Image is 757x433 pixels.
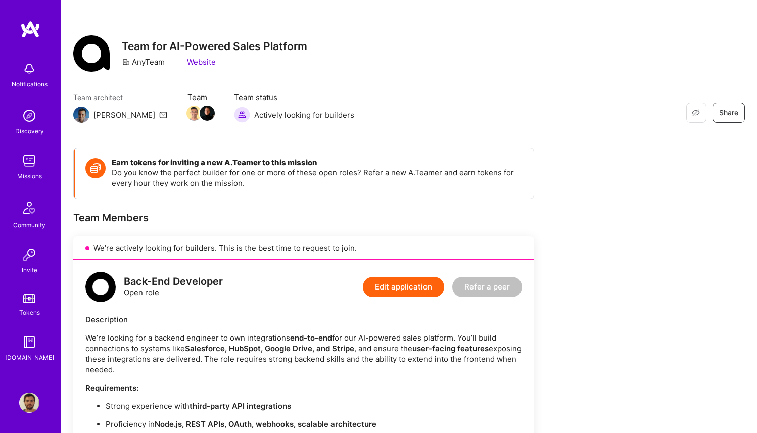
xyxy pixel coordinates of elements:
[85,272,116,302] img: logo
[73,92,167,103] span: Team architect
[363,277,444,297] button: Edit application
[713,103,745,123] button: Share
[187,105,201,122] a: Team Member Avatar
[254,110,354,120] span: Actively looking for builders
[19,393,39,413] img: User Avatar
[23,294,35,303] img: tokens
[22,265,37,275] div: Invite
[73,107,89,123] img: Team Architect
[452,277,522,297] button: Refer a peer
[106,401,522,411] p: Strong experience with
[17,196,41,220] img: Community
[200,106,215,121] img: Team Member Avatar
[19,59,39,79] img: bell
[17,393,42,413] a: User Avatar
[12,79,48,89] div: Notifications
[412,344,489,353] strong: user-facing features
[85,314,522,325] div: Description
[122,58,130,66] i: icon CompanyGray
[73,236,534,260] div: We’re actively looking for builders. This is the best time to request to join.
[719,108,738,118] span: Share
[73,35,110,72] img: Company Logo
[13,220,45,230] div: Community
[85,158,106,178] img: Token icon
[85,383,138,393] strong: Requirements:
[159,111,167,119] i: icon Mail
[290,333,332,343] strong: end-to-end
[234,107,250,123] img: Actively looking for builders
[19,106,39,126] img: discovery
[201,105,214,122] a: Team Member Avatar
[85,332,522,375] p: We’re looking for a backend engineer to own integrations for our AI-powered sales platform. You’l...
[112,158,524,167] h4: Earn tokens for inviting a new A.Teamer to this mission
[185,57,216,67] a: Website
[692,109,700,117] i: icon EyeClosed
[124,276,223,298] div: Open role
[19,151,39,171] img: teamwork
[17,171,42,181] div: Missions
[186,106,202,121] img: Team Member Avatar
[19,332,39,352] img: guide book
[112,167,524,188] p: Do you know the perfect builder for one or more of these open roles? Refer a new A.Teamer and ear...
[19,307,40,318] div: Tokens
[73,211,534,224] div: Team Members
[19,245,39,265] img: Invite
[185,344,354,353] strong: Salesforce, HubSpot, Google Drive, and Stripe
[124,276,223,287] div: Back-End Developer
[93,110,155,120] div: [PERSON_NAME]
[187,92,214,103] span: Team
[122,57,165,67] div: AnyTeam
[5,352,54,363] div: [DOMAIN_NAME]
[20,20,40,38] img: logo
[155,419,376,429] strong: Node.js, REST APIs, OAuth, webhooks, scalable architecture
[234,92,354,103] span: Team status
[106,419,522,429] p: Proficiency in
[15,126,44,136] div: Discovery
[190,401,291,411] strong: third-party API integrations
[122,40,307,53] h3: Team for AI-Powered Sales Platform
